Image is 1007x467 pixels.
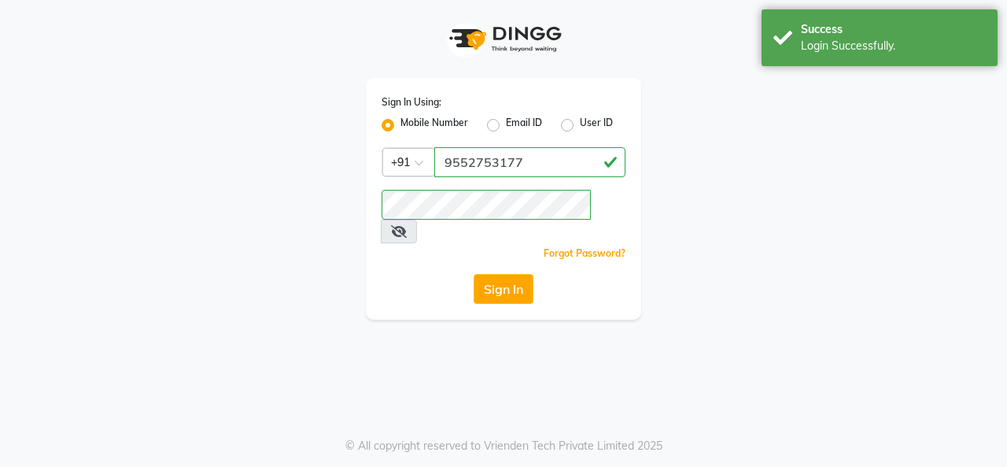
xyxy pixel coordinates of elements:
label: User ID [580,116,613,135]
a: Forgot Password? [544,247,625,259]
input: Username [434,147,625,177]
div: Login Successfully. [801,38,986,54]
button: Sign In [474,274,533,304]
label: Mobile Number [400,116,468,135]
label: Sign In Using: [382,95,441,109]
label: Email ID [506,116,542,135]
input: Username [382,190,591,220]
img: logo1.svg [441,16,566,62]
div: Success [801,21,986,38]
